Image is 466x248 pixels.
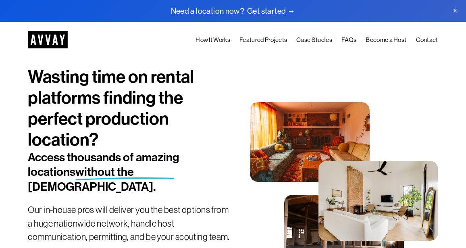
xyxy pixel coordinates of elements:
[341,35,356,45] a: FAQs
[366,35,406,45] a: Become a Host
[28,31,68,48] img: AVVAY - The First Nationwide Location Scouting Co.
[239,35,287,45] a: Featured Projects
[416,35,438,45] a: Contact
[28,67,233,150] h1: Wasting time on rental platforms finding the perfect production location?
[28,165,156,194] span: without the [DEMOGRAPHIC_DATA].
[28,203,233,244] p: Our in-house pros will deliver you the best options from a huge nationwide network, handle host c...
[296,35,332,45] a: Case Studies
[196,35,230,45] a: How It Works
[28,150,199,195] h2: Access thousands of amazing locations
